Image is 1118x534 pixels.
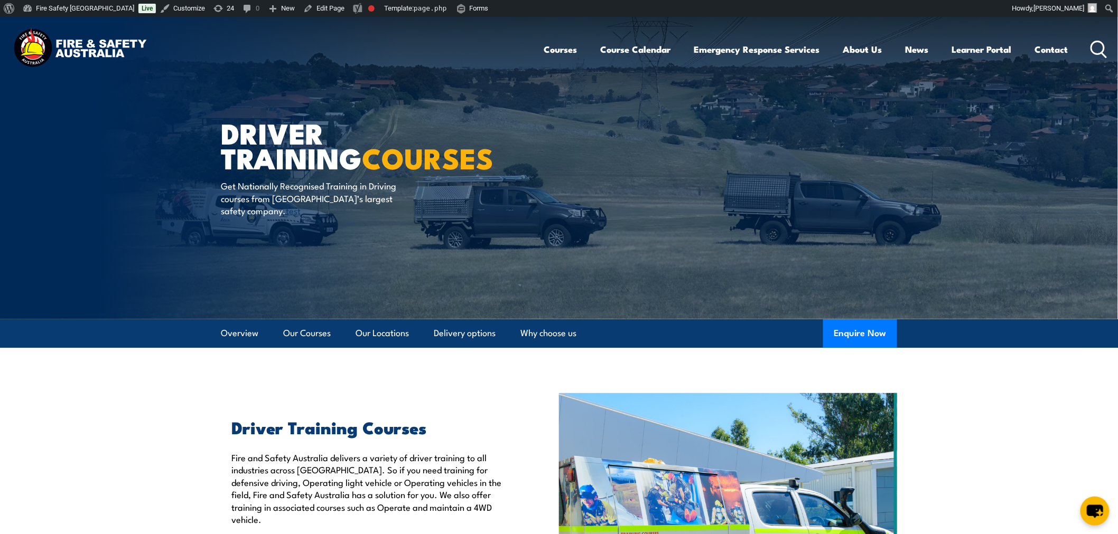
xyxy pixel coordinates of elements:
[138,4,156,13] a: Live
[414,4,447,12] span: page.php
[544,35,577,63] a: Courses
[356,319,409,347] a: Our Locations
[843,35,882,63] a: About Us
[434,319,496,347] a: Delivery options
[221,319,258,347] a: Overview
[221,179,414,216] p: Get Nationally Recognised Training in Driving courses from [GEOGRAPHIC_DATA]’s largest safety com...
[823,319,897,348] button: Enquire Now
[694,35,820,63] a: Emergency Response Services
[221,120,482,169] h1: Driver Training
[1034,4,1085,12] span: [PERSON_NAME]
[362,135,493,179] strong: COURSES
[906,35,929,63] a: News
[520,319,576,347] a: Why choose us
[286,204,301,216] a: test
[231,451,510,525] p: Fire and Safety Australia delivers a variety of driver training to all industries across [GEOGRAP...
[283,319,331,347] a: Our Courses
[1035,35,1068,63] a: Contact
[1080,497,1110,526] button: chat-button
[368,5,375,12] div: Focus keyphrase not set
[231,419,510,434] h2: Driver Training Courses
[952,35,1012,63] a: Learner Portal
[601,35,671,63] a: Course Calendar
